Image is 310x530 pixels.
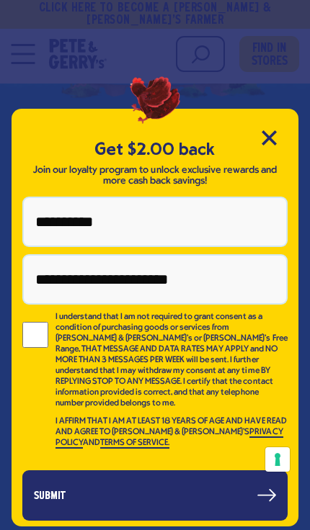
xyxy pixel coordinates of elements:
button: Submit [22,470,288,521]
h5: Get $2.00 back [22,138,288,161]
p: I understand that I am not required to grant consent as a condition of purchasing goods or servic... [56,312,288,409]
a: TERMS OF SERVICE. [100,439,169,449]
input: I understand that I am not required to grant consent as a condition of purchasing goods or servic... [22,312,48,358]
button: Close Modal [262,130,277,145]
a: PRIVACY POLICY [56,428,283,449]
button: Your consent preferences for tracking technologies [265,447,290,472]
p: I AFFIRM THAT I AM AT LEAST 18 YEARS OF AGE AND HAVE READ AND AGREE TO [PERSON_NAME] & [PERSON_NA... [56,416,288,449]
p: Join our loyalty program to unlock exclusive rewards and more cash back savings! [29,165,281,187]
